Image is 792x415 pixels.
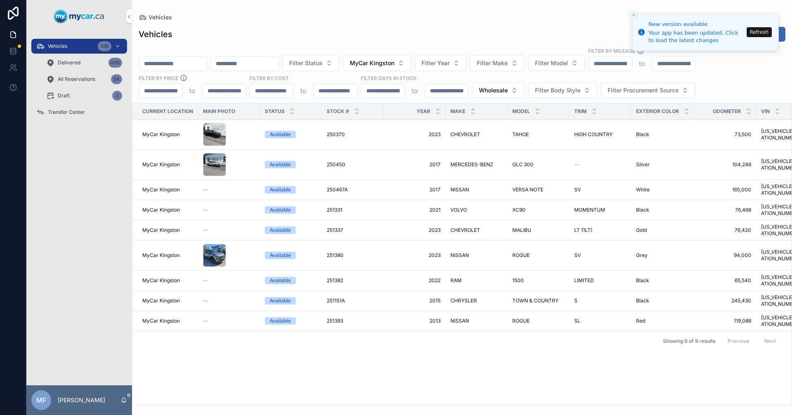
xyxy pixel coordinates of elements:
span: 251393 [327,318,343,324]
div: Available [270,297,291,304]
a: Available [265,226,317,234]
a: 250450 [327,161,379,168]
span: Trim [574,108,587,115]
a: -- [574,161,626,168]
a: MyCar Kingston [142,186,193,193]
span: -- [203,186,208,193]
button: Select Button [528,55,585,71]
span: 2023 [389,227,441,233]
button: Select Button [528,83,597,98]
div: Available [270,161,291,168]
a: 2023 [389,131,441,138]
a: HIGH COUNTRY [574,131,626,138]
p: to [412,86,418,96]
h1: Vehicles [139,28,172,40]
a: Delivered835 [41,55,127,70]
div: Your app has been updated. Click to load the latest changes [648,29,744,44]
span: MyCar Kingston [142,227,180,233]
span: Main Photo [203,108,235,115]
span: MF [36,395,46,405]
div: 2 [112,91,122,101]
div: Available [270,206,291,214]
span: MyCar Kingston [142,277,180,284]
span: MyCar Kingston [142,186,180,193]
a: VOLVO [450,207,502,213]
span: Filter Model [535,59,568,67]
a: Available [265,161,317,168]
a: S [574,297,626,304]
a: NISSAN [450,252,502,259]
a: Vehicles [139,13,172,21]
p: to [189,86,196,96]
p: to [639,59,645,68]
span: 251151A [327,297,345,304]
a: Available [265,131,317,138]
span: CHRYSLER [450,297,477,304]
span: Black [636,277,649,284]
div: Available [270,226,291,234]
span: 119,088 [699,318,751,324]
a: -- [203,207,255,213]
a: MyCar Kingston [142,207,193,213]
a: Black [636,297,689,304]
span: ROGUE [512,252,530,259]
a: 73,500 [699,131,751,138]
span: 2013 [389,318,441,324]
a: 250467A [327,186,379,193]
span: TOWN & COUNTRY [512,297,559,304]
span: 251331 [327,207,342,213]
a: All Reservations54 [41,72,127,87]
a: Black [636,207,689,213]
a: MyCar Kingston [142,297,193,304]
span: -- [203,277,208,284]
span: 2022 [389,277,441,284]
span: Wholesale [479,86,508,94]
span: MyCar Kingston [142,131,180,138]
a: Gold [636,227,689,233]
a: -- [203,318,255,324]
span: Filter Year [422,59,450,67]
a: CHEVROLET [450,227,502,233]
label: FILTER BY PRICE [139,74,178,82]
a: 2021 [389,207,441,213]
a: Available [265,252,317,259]
span: 65,540 [699,277,751,284]
a: White [636,186,689,193]
a: MERCEDES-BENZ [450,161,502,168]
a: RAM [450,277,502,284]
a: SV [574,252,626,259]
span: Red [636,318,645,324]
span: Year [417,108,430,115]
span: -- [203,318,208,324]
span: Silver [636,161,650,168]
a: MyCar Kingston [142,277,193,284]
div: Available [270,252,291,259]
span: 2015 [389,297,441,304]
a: MALIBU [512,227,564,233]
span: 1500 [512,277,524,284]
span: NISSAN [450,252,469,259]
a: 76,468 [699,207,751,213]
button: Refresh [747,27,772,37]
span: ROGUE [512,318,530,324]
span: All Reservations [58,76,95,83]
a: -- [203,227,255,233]
div: 835 [108,58,122,68]
a: 251380 [327,252,379,259]
div: 54 [111,74,122,84]
a: MyCar Kingston [142,318,193,324]
a: Vehicles336 [31,39,127,54]
span: Stock # [327,108,349,115]
span: LIMITED [574,277,594,284]
span: SV [574,186,581,193]
a: TOWN & COUNTRY [512,297,564,304]
a: 94,000 [699,252,751,259]
span: 76,420 [699,227,751,233]
span: Black [636,131,649,138]
a: -- [203,186,255,193]
span: NISSAN [450,186,469,193]
span: VIN [761,108,770,115]
span: 250450 [327,161,345,168]
span: 2017 [389,161,441,168]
